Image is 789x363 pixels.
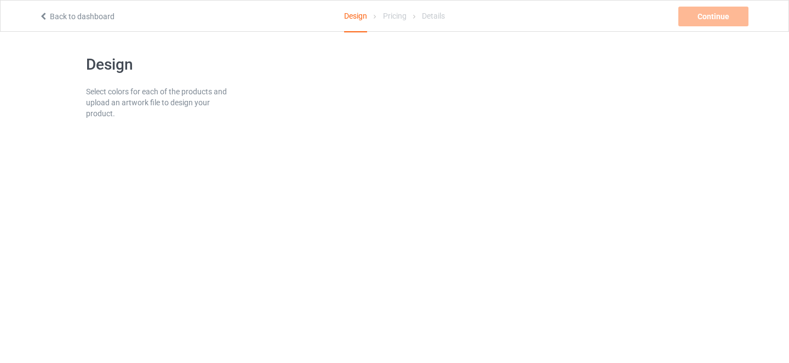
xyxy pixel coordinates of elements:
h1: Design [86,55,229,75]
div: Design [344,1,367,32]
div: Details [422,1,445,31]
a: Back to dashboard [39,12,115,21]
div: Select colors for each of the products and upload an artwork file to design your product. [86,86,229,119]
div: Pricing [383,1,407,31]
